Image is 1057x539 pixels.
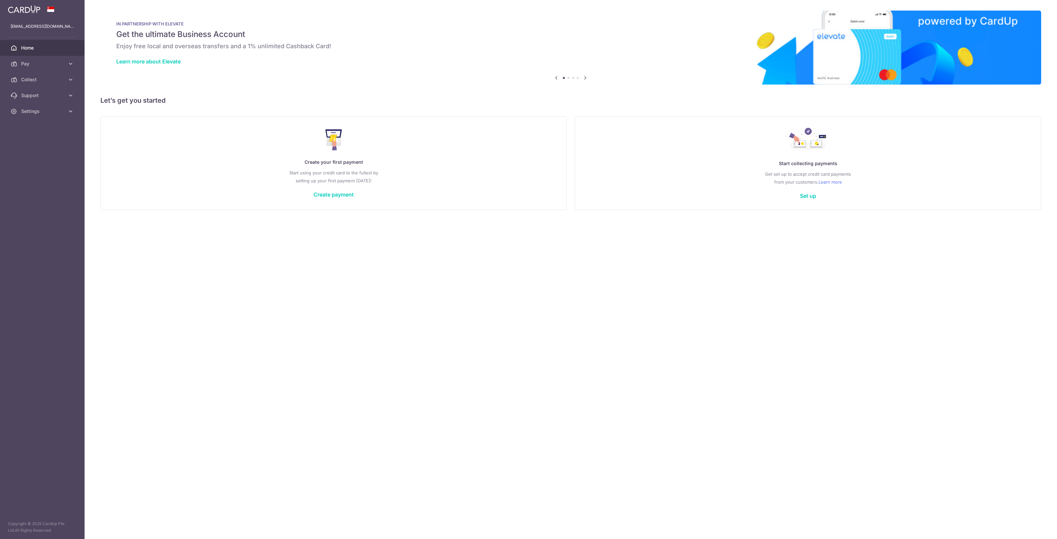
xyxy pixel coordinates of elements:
h5: Let’s get you started [100,95,1041,106]
span: Pay [21,60,65,67]
img: CardUp [8,5,40,13]
p: Get set up to accept credit card payments from your customers. [588,170,1028,186]
p: Create your first payment [114,158,553,166]
span: Settings [21,108,65,115]
span: Home [21,45,65,51]
span: Collect [21,76,65,83]
span: Support [21,92,65,99]
h6: Enjoy free local and overseas transfers and a 1% unlimited Cashback Card! [116,42,1025,50]
p: IN PARTNERSHIP WITH ELEVATE [116,21,1025,26]
p: Start collecting payments [588,160,1028,167]
a: Learn more about Elevate [116,58,181,65]
img: Make Payment [325,129,342,150]
img: Collect Payment [789,128,827,152]
img: Renovation banner [100,11,1041,85]
h5: Get the ultimate Business Account [116,29,1025,40]
a: Create payment [313,191,354,198]
p: [EMAIL_ADDRESS][DOMAIN_NAME] [11,23,74,30]
a: Learn more [819,178,842,186]
a: Set up [800,193,816,199]
p: Start using your credit card to the fullest by setting up your first payment [DATE]! [114,169,553,185]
